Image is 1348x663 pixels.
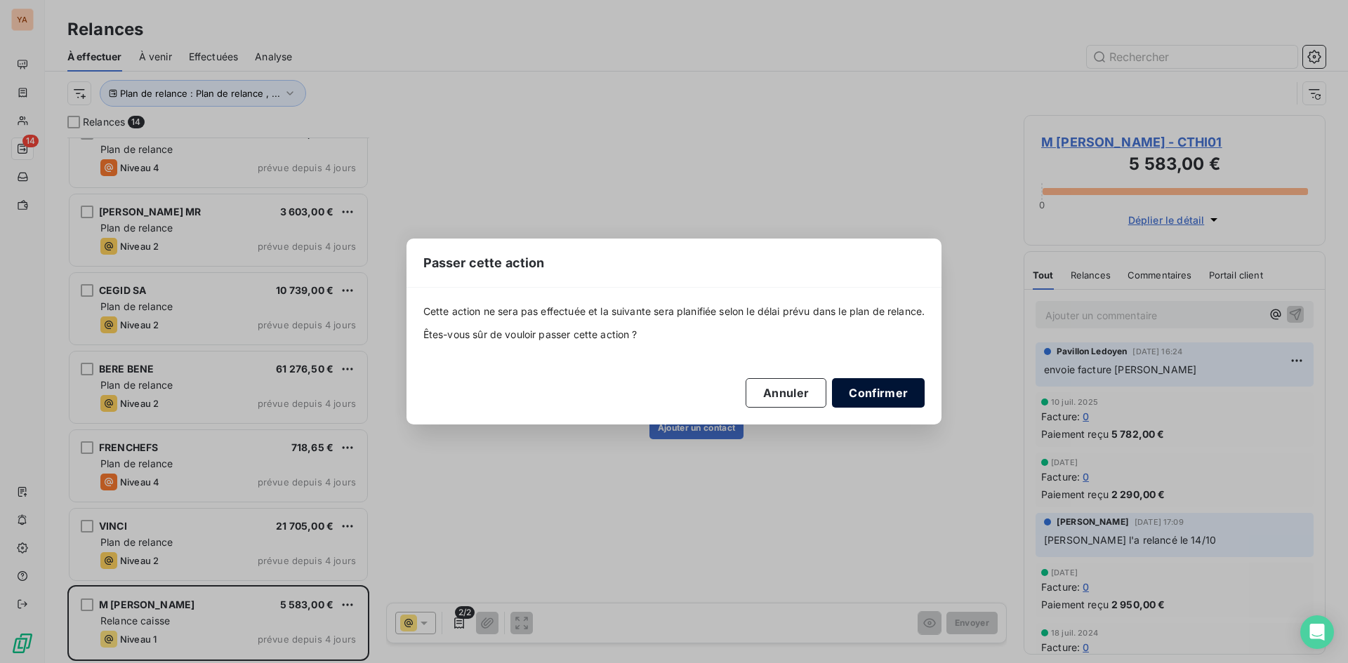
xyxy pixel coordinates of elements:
[423,304,925,319] span: Cette action ne sera pas effectuée et la suivante sera planifiée selon le délai prévu dans le pla...
[423,253,545,272] span: Passer cette action
[746,378,826,408] button: Annuler
[1300,615,1334,649] div: Open Intercom Messenger
[832,378,925,408] button: Confirmer
[423,328,925,342] span: Êtes-vous sûr de vouloir passer cette action ?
